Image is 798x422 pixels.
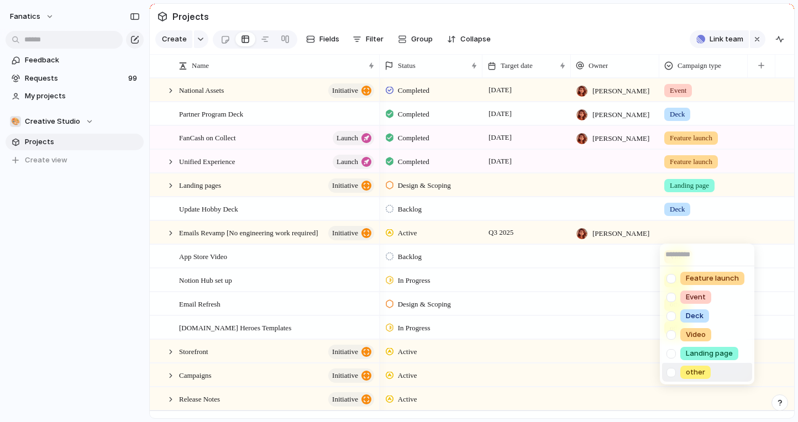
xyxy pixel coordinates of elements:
[686,348,733,359] span: Landing page
[686,367,705,378] span: other
[686,273,739,284] span: Feature launch
[686,292,706,303] span: Event
[686,329,706,340] span: Video
[686,310,704,321] span: Deck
